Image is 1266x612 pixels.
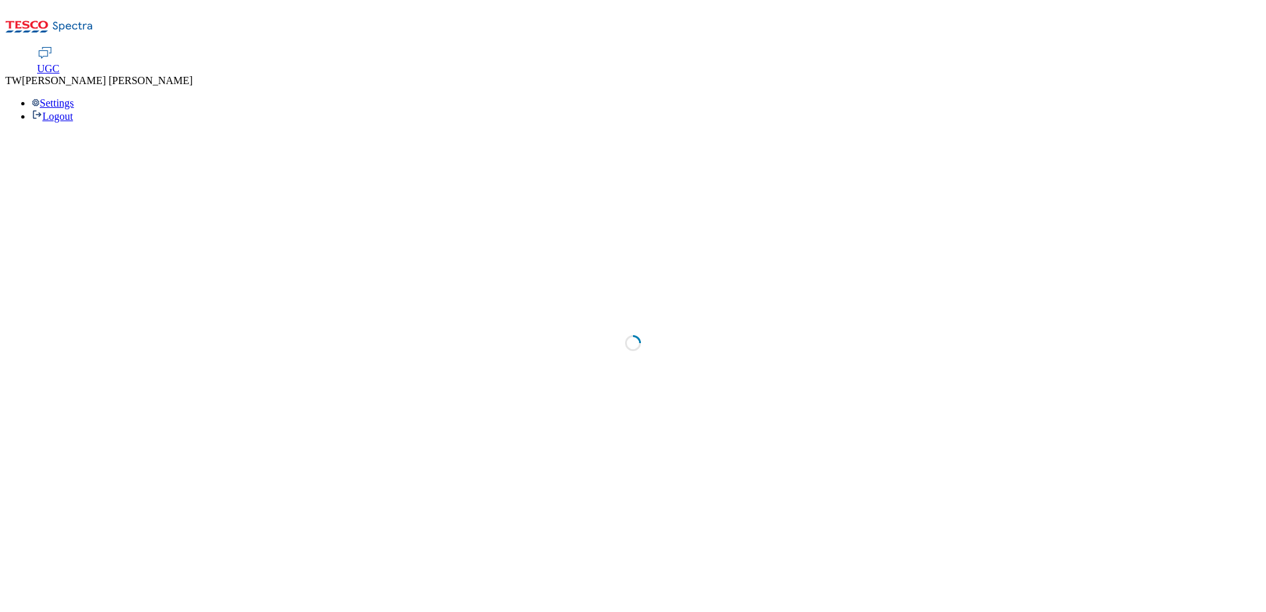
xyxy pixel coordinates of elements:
span: [PERSON_NAME] [PERSON_NAME] [22,75,193,86]
a: Settings [32,97,74,109]
span: TW [5,75,22,86]
a: Logout [32,111,73,122]
a: UGC [37,47,60,75]
span: UGC [37,63,60,74]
